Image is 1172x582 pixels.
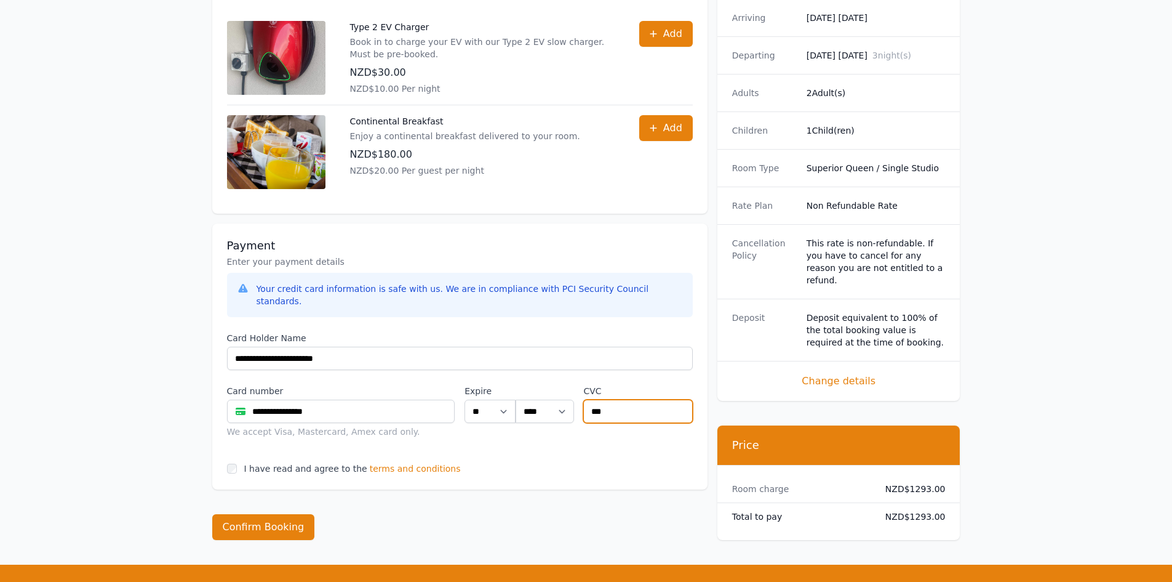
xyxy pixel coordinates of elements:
dt: Adults [732,87,797,99]
p: NZD$30.00 [350,65,615,80]
dt: Total to pay [732,511,871,523]
div: Your credit card information is safe with us. We are in compliance with PCI Security Council stan... [257,283,683,307]
p: Book in to charge your EV with our Type 2 EV slow charger. Must be pre-booked. [350,36,615,60]
button: Add [639,115,693,141]
label: Card Holder Name [227,332,693,344]
p: NZD$20.00 Per guest per night [350,164,580,177]
dt: Children [732,124,797,137]
span: Add [663,26,682,41]
p: Continental Breakfast [350,115,580,127]
dd: NZD$1293.00 [881,483,946,495]
dt: Arriving [732,12,797,24]
h3: Price [732,438,946,453]
h3: Payment [227,238,693,253]
label: Expire [464,385,516,397]
img: Type 2 EV Charger [227,21,325,95]
dt: Departing [732,49,797,62]
dd: NZD$1293.00 [881,511,946,523]
p: NZD$180.00 [350,147,580,162]
dd: Superior Queen / Single Studio [807,162,946,174]
label: CVC [583,385,692,397]
dd: 2 Adult(s) [807,87,946,99]
dt: Deposit [732,312,797,349]
dd: [DATE] [DATE] [807,49,946,62]
label: I have read and agree to the [244,464,367,474]
dd: [DATE] [DATE] [807,12,946,24]
dt: Rate Plan [732,200,797,212]
button: Add [639,21,693,47]
dt: Room charge [732,483,871,495]
span: Add [663,121,682,135]
label: Card number [227,385,455,397]
span: Change details [732,374,946,389]
p: Enter your payment details [227,256,693,268]
div: We accept Visa, Mastercard, Amex card only. [227,426,455,438]
div: This rate is non-refundable. If you have to cancel for any reason you are not entitled to a refund. [807,237,946,286]
dt: Room Type [732,162,797,174]
span: terms and conditions [370,463,461,475]
dd: 1 Child(ren) [807,124,946,137]
img: Continental Breakfast [227,115,325,189]
p: Enjoy a continental breakfast delivered to your room. [350,130,580,142]
dd: Deposit equivalent to 100% of the total booking value is required at the time of booking. [807,312,946,349]
dt: Cancellation Policy [732,237,797,286]
dd: Non Refundable Rate [807,200,946,212]
p: Type 2 EV Charger [350,21,615,33]
label: . [516,385,573,397]
button: Confirm Booking [212,514,315,540]
p: NZD$10.00 Per night [350,83,615,95]
span: 3 night(s) [872,51,911,60]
